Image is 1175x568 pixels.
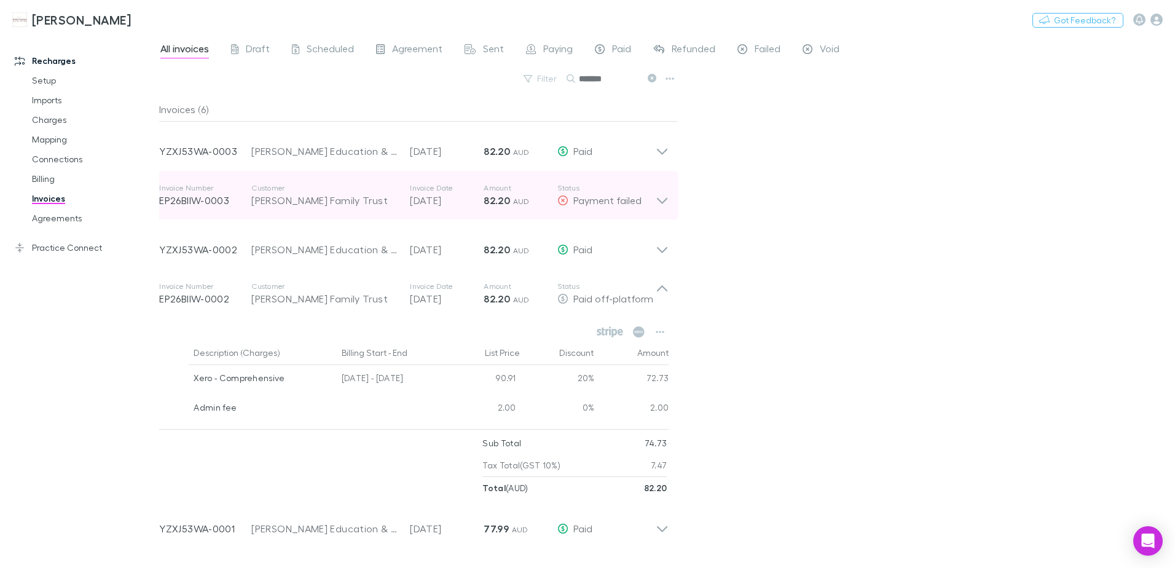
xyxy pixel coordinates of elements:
div: 0% [521,395,595,424]
p: 74.73 [645,432,667,454]
div: [PERSON_NAME] Education & Employment Partners Pty. Ltd. [251,242,398,257]
span: Paid [573,145,592,157]
p: EP26BIIW-0002 [159,291,251,306]
span: Paid [612,42,631,58]
p: YZXJ53WA-0001 [159,521,251,536]
span: Agreement [392,42,442,58]
p: Customer [251,282,398,291]
div: [PERSON_NAME] Education & Employment Partners Pty. Ltd. [251,144,398,159]
span: AUD [513,148,530,157]
p: ( AUD ) [482,477,528,499]
span: Paid off-platform [573,293,653,304]
p: Invoice Date [410,282,484,291]
strong: 82.20 [484,145,510,157]
p: [DATE] [410,193,484,208]
span: AUD [513,295,530,304]
h3: [PERSON_NAME] [32,12,131,27]
p: Sub Total [482,432,521,454]
span: AUD [513,246,530,255]
p: [DATE] [410,242,484,257]
span: Payment failed [573,194,642,206]
p: Invoice Number [159,183,251,193]
strong: 82.20 [484,293,510,305]
a: Charges [20,110,166,130]
div: Admin fee [194,395,332,420]
div: YZXJ53WA-0003[PERSON_NAME] Education & Employment Partners Pty. Ltd.[DATE]82.20 AUDPaid [149,122,678,171]
p: Invoice Date [410,183,484,193]
a: Recharges [2,51,166,71]
p: 7.47 [651,454,667,476]
p: EP26BIIW-0003 [159,193,251,208]
p: Amount [484,282,557,291]
span: Void [820,42,839,58]
a: Agreements [20,208,166,228]
div: [PERSON_NAME] Education & Employment Partners Pty. Ltd. [251,521,398,536]
p: Status [557,183,656,193]
div: Open Intercom Messenger [1133,526,1163,556]
span: Paid [573,243,592,255]
div: Invoice NumberEP26BIIW-0002Customer[PERSON_NAME] Family TrustInvoice Date[DATE]Amount82.20 AUDSta... [149,269,678,318]
a: Setup [20,71,166,90]
strong: 77.99 [484,523,509,535]
div: 72.73 [595,365,669,395]
div: [DATE] - [DATE] [337,365,447,395]
p: Customer [251,183,398,193]
a: Billing [20,169,166,189]
p: YZXJ53WA-0002 [159,242,251,257]
div: 2.00 [595,395,669,424]
img: Hales Douglass's Logo [12,12,27,27]
strong: 82.20 [644,483,667,493]
a: [PERSON_NAME] [5,5,138,34]
div: YZXJ53WA-0002[PERSON_NAME] Education & Employment Partners Pty. Ltd.[DATE]82.20 AUDPaid [149,220,678,269]
span: All invoices [160,42,209,58]
span: AUD [512,525,529,534]
strong: Total [482,483,506,493]
div: [PERSON_NAME] Family Trust [251,291,398,306]
span: Refunded [672,42,715,58]
strong: 82.20 [484,194,510,207]
p: Invoice Number [159,282,251,291]
span: Failed [755,42,780,58]
span: AUD [513,197,530,206]
p: YZXJ53WA-0003 [159,144,251,159]
span: Sent [483,42,504,58]
a: Mapping [20,130,166,149]
button: Filter [517,71,564,86]
a: Imports [20,90,166,110]
div: Invoice NumberEP26BIIW-0003Customer[PERSON_NAME] Family TrustInvoice Date[DATE]Amount82.20 AUDSta... [149,171,678,220]
span: Scheduled [307,42,354,58]
p: [DATE] [410,521,484,536]
span: Paid [573,523,592,534]
p: Tax Total (GST 10%) [482,454,560,476]
div: YZXJ53WA-0001[PERSON_NAME] Education & Employment Partners Pty. Ltd.[DATE]77.99 AUDPaid [149,499,678,548]
p: Amount [484,183,557,193]
a: Invoices [20,189,166,208]
button: Got Feedback? [1032,13,1123,28]
strong: 82.20 [484,243,510,256]
div: 20% [521,365,595,395]
div: 90.91 [447,365,521,395]
div: 2.00 [447,395,521,424]
div: [PERSON_NAME] Family Trust [251,193,398,208]
a: Connections [20,149,166,169]
a: Practice Connect [2,238,166,258]
p: Status [557,282,656,291]
p: [DATE] [410,291,484,306]
div: Xero - Comprehensive [194,365,332,391]
span: Paying [543,42,573,58]
span: Draft [246,42,270,58]
p: [DATE] [410,144,484,159]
